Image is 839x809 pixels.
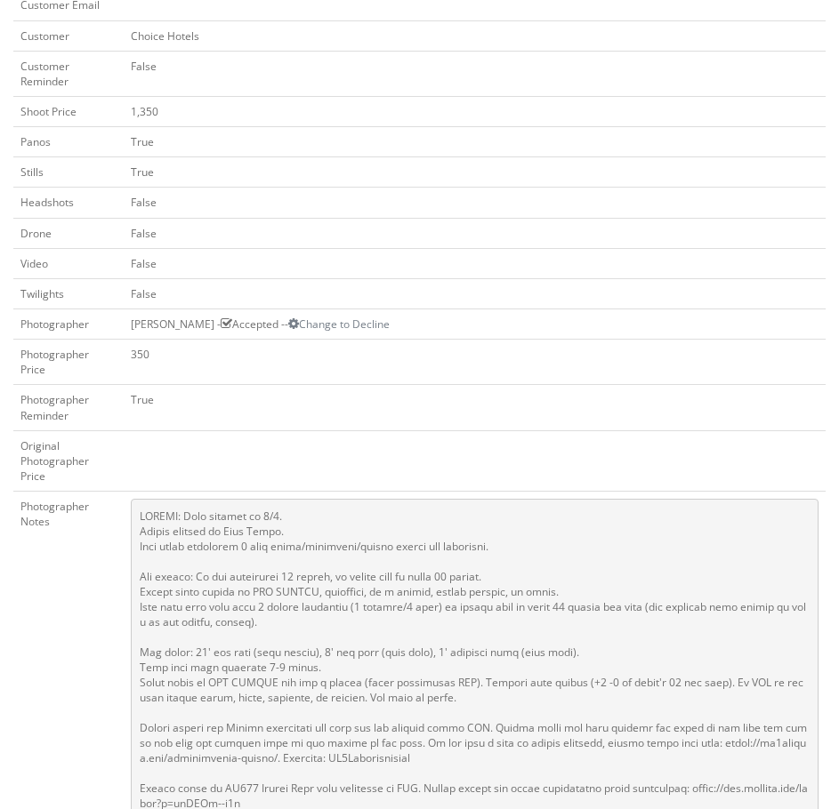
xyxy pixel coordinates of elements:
td: False [124,278,826,308]
td: Customer Reminder [13,51,124,96]
td: Choice Hotels [124,20,826,51]
td: False [124,218,826,248]
td: False [124,188,826,218]
td: True [124,157,826,188]
td: Original Photographer Price [13,430,124,491]
td: Photographer [13,308,124,339]
td: Video [13,248,124,278]
td: 1,350 [124,96,826,126]
td: Photographer Price [13,340,124,385]
td: Twilights [13,278,124,308]
td: True [124,385,826,430]
td: [PERSON_NAME] - Accepted -- [124,308,826,339]
td: Drone [13,218,124,248]
td: Customer [13,20,124,51]
td: True [124,127,826,157]
td: False [124,51,826,96]
td: Shoot Price [13,96,124,126]
td: False [124,248,826,278]
td: Headshots [13,188,124,218]
td: Photographer Reminder [13,385,124,430]
td: Panos [13,127,124,157]
a: Change to Decline [288,316,390,332]
td: Stills [13,157,124,188]
td: 350 [124,340,826,385]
